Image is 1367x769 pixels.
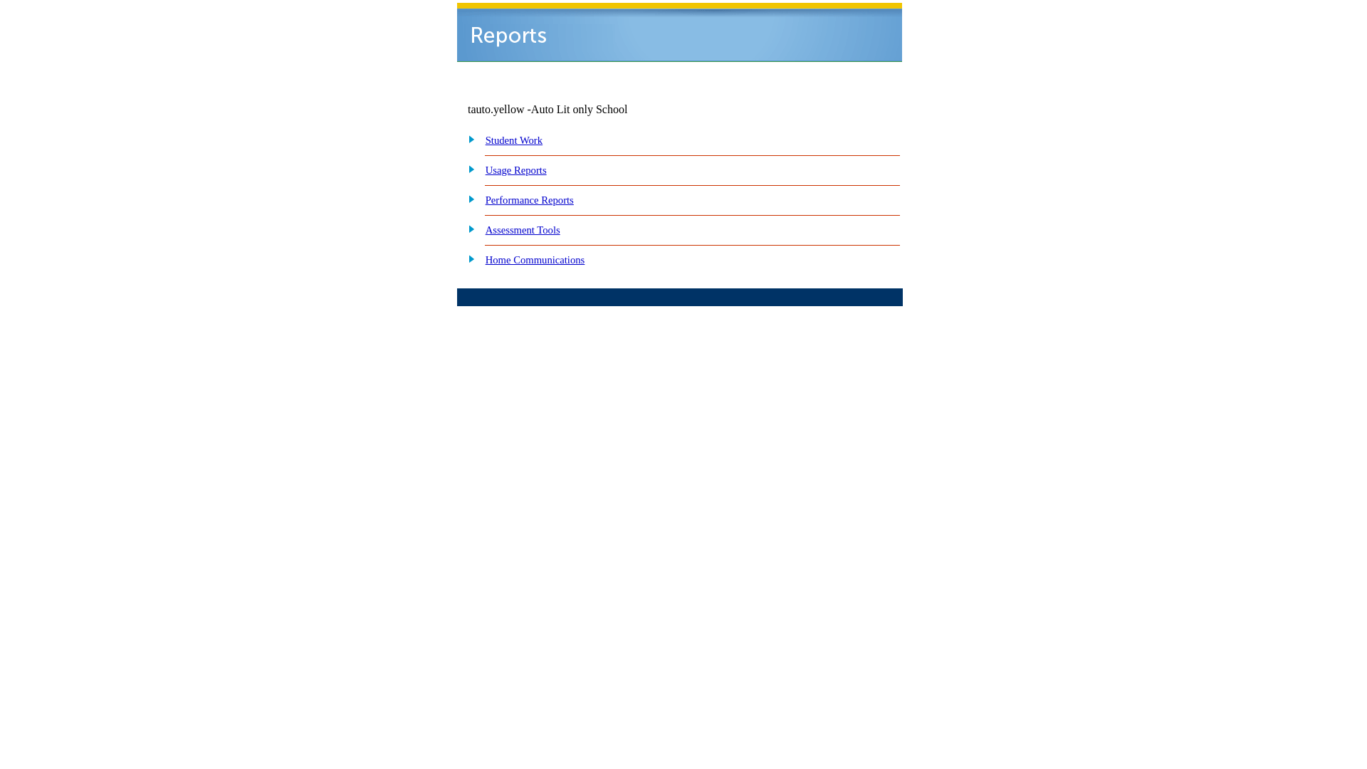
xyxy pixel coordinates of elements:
[461,192,476,205] img: plus.gif
[486,164,547,176] a: Usage Reports
[461,162,476,175] img: plus.gif
[461,252,476,265] img: plus.gif
[486,194,574,206] a: Performance Reports
[531,103,628,115] nobr: Auto Lit only School
[486,254,585,266] a: Home Communications
[468,103,730,116] td: tauto.yellow -
[486,135,543,146] a: Student Work
[486,224,560,236] a: Assessment Tools
[461,222,476,235] img: plus.gif
[461,132,476,145] img: plus.gif
[457,3,902,62] img: header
